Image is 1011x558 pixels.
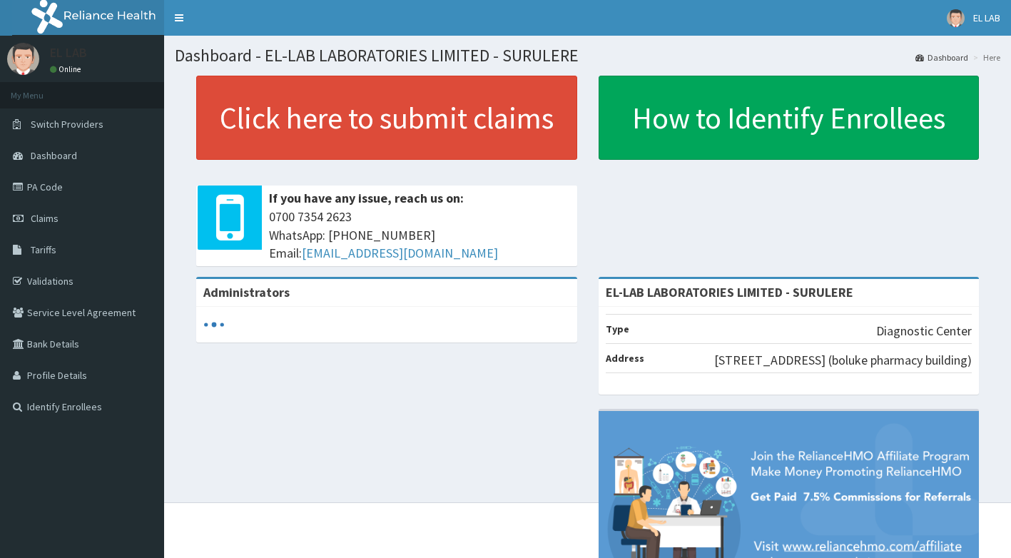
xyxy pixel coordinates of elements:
a: Click here to submit claims [196,76,577,160]
b: If you have any issue, reach us on: [269,190,464,206]
img: User Image [7,43,39,75]
h1: Dashboard - EL-LAB LABORATORIES LIMITED - SURULERE [175,46,1000,65]
li: Here [970,51,1000,64]
b: Address [606,352,644,365]
p: [STREET_ADDRESS] (boluke pharmacy building) [714,351,972,370]
b: Administrators [203,284,290,300]
img: User Image [947,9,965,27]
span: Tariffs [31,243,56,256]
strong: EL-LAB LABORATORIES LIMITED - SURULERE [606,284,853,300]
b: Type [606,323,629,335]
a: Online [50,64,84,74]
a: How to Identify Enrollees [599,76,980,160]
span: 0700 7354 2623 WhatsApp: [PHONE_NUMBER] Email: [269,208,570,263]
a: Dashboard [915,51,968,64]
svg: audio-loading [203,314,225,335]
a: [EMAIL_ADDRESS][DOMAIN_NAME] [302,245,498,261]
span: EL LAB [973,11,1000,24]
p: EL LAB [50,46,87,59]
p: Diagnostic Center [876,322,972,340]
span: Claims [31,212,59,225]
span: Dashboard [31,149,77,162]
span: Switch Providers [31,118,103,131]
